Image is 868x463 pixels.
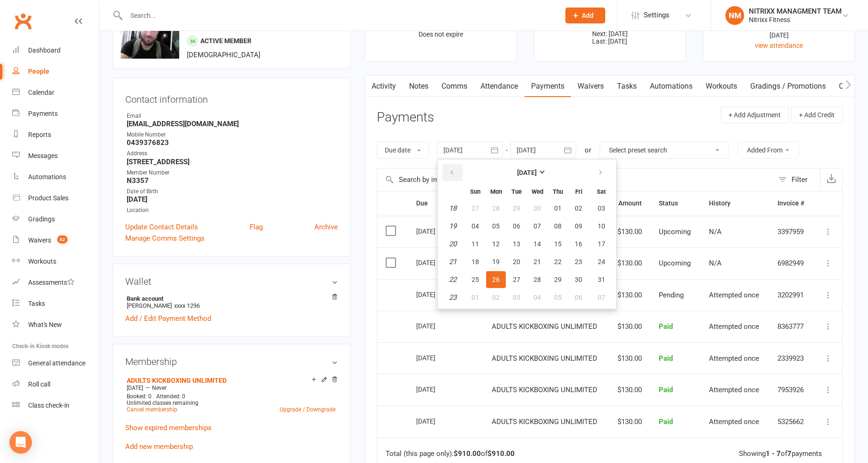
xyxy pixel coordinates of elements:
span: 23 [575,258,582,266]
div: [DATE] [416,382,459,396]
span: 09 [575,222,582,230]
th: Amount [609,191,651,215]
div: Dashboard [28,46,61,54]
div: Class check-in [28,402,69,409]
strong: [DATE] [517,169,537,176]
button: 26 [486,271,506,288]
em: 19 [449,222,457,230]
span: 29 [513,205,520,212]
button: 27 [507,271,526,288]
span: ADULTS KICKBOXING UNLIMITED [492,354,597,363]
span: [DEMOGRAPHIC_DATA] [187,51,260,59]
span: Does not expire [419,30,463,38]
button: 04 [465,218,485,235]
li: [PERSON_NAME] [125,294,338,311]
a: Notes [403,76,435,97]
div: General attendance [28,359,85,367]
button: 12 [486,235,506,252]
a: Show expired memberships [125,424,212,432]
td: $130.00 [609,247,651,279]
span: Paid [659,354,673,363]
a: Assessments [12,272,99,293]
span: Pending [659,291,684,299]
a: Add / Edit Payment Method [125,313,211,324]
span: 06 [575,294,582,301]
p: Next: [DATE] Last: [DATE] [543,30,677,45]
small: Thursday [553,188,563,195]
span: ADULTS KICKBOXING UNLIMITED [492,386,597,394]
button: 24 [589,253,613,270]
span: 07 [533,222,541,230]
strong: $910.00 [454,449,481,458]
div: Messages [28,152,58,159]
span: 04 [533,294,541,301]
button: 02 [569,200,588,217]
span: xxxx 1296 [174,302,200,309]
button: 19 [486,253,506,270]
button: 10 [589,218,613,235]
span: 27 [513,276,520,283]
a: Cancel membership [127,406,177,413]
div: Product Sales [28,194,69,202]
span: Never [152,385,167,391]
span: 12 [492,240,500,248]
h3: Wallet [125,276,338,287]
a: Calendar [12,82,99,103]
div: [DATE] [712,30,846,40]
div: Showing of payments [739,450,822,458]
div: or [585,144,591,156]
div: Mobile Number [127,130,338,139]
button: 21 [527,253,547,270]
em: 23 [449,293,457,302]
span: [DATE] [127,385,143,391]
span: 21 [533,258,541,266]
td: 3202991 [769,279,814,311]
div: Nitrixx Fitness [749,15,842,24]
span: Upcoming [659,259,691,267]
span: 20 [513,258,520,266]
a: Flag [250,221,263,233]
span: 03 [598,205,605,212]
button: 13 [507,235,526,252]
small: Monday [490,188,502,195]
span: 17 [598,240,605,248]
div: Automations [28,173,66,181]
div: Total (this page only): of [386,450,515,458]
em: 20 [449,240,457,248]
button: + Add Adjustment [721,106,789,123]
span: 28 [492,205,500,212]
span: Attempted once [709,291,759,299]
a: Payments [525,76,571,97]
div: NM [725,6,744,25]
a: Add new membership [125,442,193,451]
div: [DATE] [416,319,459,333]
a: Workouts [12,251,99,272]
div: [DATE] [416,350,459,365]
button: 29 [507,200,526,217]
small: Tuesday [511,188,522,195]
button: 05 [486,218,506,235]
span: 06 [513,222,520,230]
button: 31 [589,271,613,288]
span: 29 [554,276,562,283]
em: 18 [449,204,457,213]
a: Activity [365,76,403,97]
small: Sunday [470,188,480,195]
span: 10 [598,222,605,230]
td: $130.00 [609,216,651,248]
div: Reports [28,131,51,138]
span: 02 [575,205,582,212]
td: 5325662 [769,406,814,438]
button: 29 [548,271,568,288]
a: Dashboard [12,40,99,61]
div: [DATE] [416,224,459,238]
button: 02 [486,289,506,306]
button: Add [565,8,605,23]
span: 13 [513,240,520,248]
strong: 1 - 7 [766,449,781,458]
span: 27 [472,205,479,212]
button: 07 [527,218,547,235]
span: 01 [472,294,479,301]
span: 22 [554,258,562,266]
em: 22 [449,275,457,284]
